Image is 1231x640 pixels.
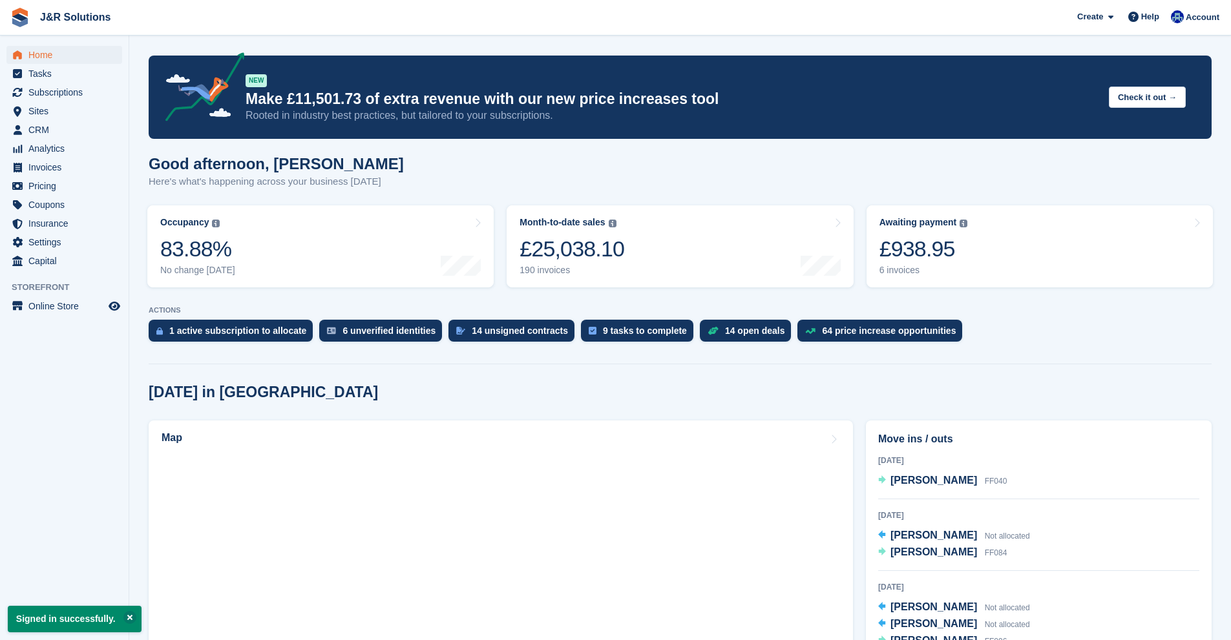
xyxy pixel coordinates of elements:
[212,220,220,227] img: icon-info-grey-7440780725fd019a000dd9b08b2336e03edf1995a4989e88bcd33f0948082b44.svg
[28,297,106,315] span: Online Store
[797,320,969,348] a: 64 price increase opportunities
[448,320,581,348] a: 14 unsigned contracts
[149,306,1212,315] p: ACTIONS
[960,220,967,227] img: icon-info-grey-7440780725fd019a000dd9b08b2336e03edf1995a4989e88bcd33f0948082b44.svg
[520,265,624,276] div: 190 invoices
[878,473,1007,490] a: [PERSON_NAME] FF040
[149,384,378,401] h2: [DATE] in [GEOGRAPHIC_DATA]
[342,325,436,336] div: 6 unverified identities
[6,102,122,120] a: menu
[985,548,1007,557] span: FF084
[520,236,624,262] div: £25,038.10
[985,532,1030,541] span: Not allocated
[246,108,1099,123] p: Rooted in industry best practices, but tailored to your subscriptions.
[28,214,106,232] span: Insurance
[725,325,785,336] div: 14 open deals
[6,177,122,195] a: menu
[878,431,1199,447] h2: Move ins / outs
[28,65,106,83] span: Tasks
[162,432,182,444] h2: Map
[149,174,404,189] p: Here's what's happening across your business [DATE]
[28,102,106,120] span: Sites
[472,325,568,336] div: 14 unsigned contracts
[822,325,956,336] div: 64 price increase opportunities
[520,217,605,228] div: Month-to-date sales
[878,616,1030,633] a: [PERSON_NAME] Not allocated
[985,477,1007,486] span: FF040
[878,581,1199,593] div: [DATE]
[28,196,106,214] span: Coupons
[456,327,465,335] img: contract_signature_icon-13c848040528278c33f63329250d36e43548de30e8caae1d1a13099fd9432cc5.svg
[985,620,1030,629] span: Not allocated
[985,603,1030,612] span: Not allocated
[589,327,596,335] img: task-75834270c22a3079a89374b754ae025e5fb1db73e45f91037f5363f120a921f8.svg
[878,599,1030,616] a: [PERSON_NAME] Not allocated
[246,90,1099,108] p: Make £11,501.73 of extra revenue with our new price increases tool
[28,252,106,270] span: Capital
[879,217,957,228] div: Awaiting payment
[149,155,404,172] h1: Good afternoon, [PERSON_NAME]
[890,530,977,541] span: [PERSON_NAME]
[28,177,106,195] span: Pricing
[700,320,798,348] a: 14 open deals
[6,297,122,315] a: menu
[10,8,30,27] img: stora-icon-8386f47178a22dfd0bd8f6a31ec36ba5ce8667c1dd55bd0f319d3a0aa187defe.svg
[6,139,122,158] a: menu
[8,606,142,632] p: Signed in successfully.
[6,214,122,232] a: menu
[6,196,122,214] a: menu
[890,601,977,612] span: [PERSON_NAME]
[6,65,122,83] a: menu
[6,158,122,176] a: menu
[246,74,267,87] div: NEW
[28,83,106,101] span: Subscriptions
[327,327,336,335] img: verify_identity-adf6edd0f0f0b5bbfe63781bf79b02c33cf7c696d77639b501bdc392416b5a36.svg
[867,205,1213,287] a: Awaiting payment £938.95 6 invoices
[805,328,815,334] img: price_increase_opportunities-93ffe204e8149a01c8c9dc8f82e8f89637d9d84a8eef4429ea346261dce0b2c0.svg
[6,46,122,64] a: menu
[319,320,448,348] a: 6 unverified identities
[878,455,1199,466] div: [DATE]
[581,320,700,348] a: 9 tasks to complete
[603,325,687,336] div: 9 tasks to complete
[1171,10,1184,23] img: Macie Adcock
[6,233,122,251] a: menu
[609,220,616,227] img: icon-info-grey-7440780725fd019a000dd9b08b2336e03edf1995a4989e88bcd33f0948082b44.svg
[156,327,163,335] img: active_subscription_to_allocate_icon-d502201f5373d7db506a760aba3b589e785aa758c864c3986d89f69b8ff3...
[35,6,116,28] a: J&R Solutions
[890,618,977,629] span: [PERSON_NAME]
[160,265,235,276] div: No change [DATE]
[1141,10,1159,23] span: Help
[169,325,306,336] div: 1 active subscription to allocate
[28,121,106,139] span: CRM
[890,546,977,557] span: [PERSON_NAME]
[160,236,235,262] div: 83.88%
[6,252,122,270] a: menu
[879,236,968,262] div: £938.95
[12,281,129,294] span: Storefront
[1186,11,1219,24] span: Account
[28,233,106,251] span: Settings
[28,139,106,158] span: Analytics
[154,52,245,126] img: price-adjustments-announcement-icon-8257ccfd72463d97f412b2fc003d46551f7dbcb40ab6d574587a9cd5c0d94...
[879,265,968,276] div: 6 invoices
[708,326,719,335] img: deal-1b604bf984904fb50ccaf53a9ad4b4a5d6e5aea283cecdc64d6e3604feb123c2.svg
[1077,10,1103,23] span: Create
[6,121,122,139] a: menu
[878,528,1030,544] a: [PERSON_NAME] Not allocated
[149,320,319,348] a: 1 active subscription to allocate
[28,158,106,176] span: Invoices
[6,83,122,101] a: menu
[878,544,1007,561] a: [PERSON_NAME] FF084
[507,205,853,287] a: Month-to-date sales £25,038.10 190 invoices
[107,298,122,314] a: Preview store
[878,510,1199,521] div: [DATE]
[160,217,209,228] div: Occupancy
[890,475,977,486] span: [PERSON_NAME]
[147,205,494,287] a: Occupancy 83.88% No change [DATE]
[28,46,106,64] span: Home
[1109,87,1186,108] button: Check it out →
